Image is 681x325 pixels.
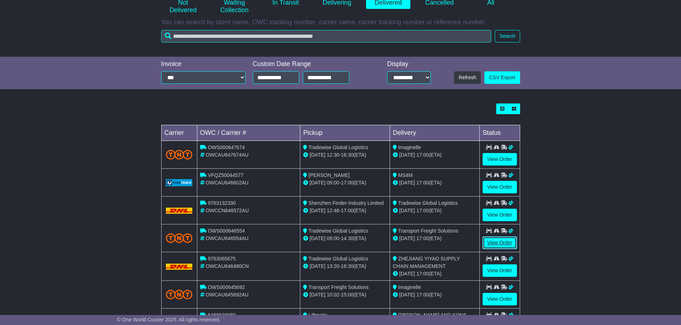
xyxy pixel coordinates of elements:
span: MS4M [398,172,413,178]
span: [DATE] [399,208,415,213]
span: OWCCN646572AU [206,208,249,213]
span: [DATE] [399,292,415,298]
span: 17:00 [416,235,429,241]
span: 17:00 [341,208,354,213]
span: 12:46 [327,208,339,213]
span: OWCAU646602AU [206,180,248,186]
span: VFQZ50044577 [208,172,243,178]
span: 15:00 [341,292,354,298]
span: ZHEJIANG YIYAO SUPPLY CHAIN MANAGEMENT [393,256,460,269]
span: [DATE] [399,271,415,276]
span: 09:00 [327,235,339,241]
span: OWS000647674 [208,144,245,150]
span: [DATE] [399,152,415,158]
span: OWCAU646554AU [206,235,248,241]
span: 16:30 [341,263,354,269]
a: View Order [483,209,517,221]
div: - (ETA) [303,179,387,187]
img: GetCarrierServiceLogo [166,179,193,186]
a: CSV Export [484,71,520,84]
span: Tradewise Global Logistics [398,200,458,206]
a: View Order [483,264,517,277]
div: Invoice [161,60,246,68]
div: (ETA) [393,207,477,214]
div: (ETA) [393,179,477,187]
span: [DATE] [399,235,415,241]
div: - (ETA) [303,151,387,159]
td: Status [479,125,520,141]
span: [DATE] [310,180,325,186]
span: Tradewise Global Logistics [309,256,368,261]
span: [PERSON_NAME] [309,172,350,178]
div: (ETA) [393,235,477,242]
button: Search [495,30,520,42]
span: 09:00 [327,180,339,186]
span: 14:30 [341,235,354,241]
span: Tradewise Global Logistics [309,228,368,234]
a: View Order [483,237,517,249]
span: Imaginelle [398,284,421,290]
span: Transport Freight Solutions [309,284,369,290]
span: 17:00 [341,180,354,186]
span: 17:00 [416,180,429,186]
img: TNT_Domestic.png [166,150,193,159]
span: 12:30 [327,152,339,158]
span: 16:30 [341,152,354,158]
span: Shenzhen Finder-Industry Limited [309,200,384,206]
img: DHL.png [166,208,193,213]
td: OWC / Carrier # [197,125,300,141]
span: 17:00 [416,152,429,158]
span: OWCAU646480CN [206,263,249,269]
a: View Order [483,293,517,305]
span: 13:20 [327,263,339,269]
span: 9763132330 [208,200,236,206]
div: - (ETA) [303,291,387,299]
span: OWS000646554 [208,228,245,234]
span: Liftmatic [309,312,327,318]
div: Display [387,60,431,68]
span: OWCAU647674AU [206,152,248,158]
p: You can search by client name, OWC tracking number, carrier name, carrier tracking number or refe... [161,19,520,26]
td: Delivery [390,125,479,141]
span: [DATE] [310,152,325,158]
td: Carrier [161,125,197,141]
a: View Order [483,181,517,193]
span: © One World Courier 2025. All rights reserved. [117,317,221,323]
span: Imaginelle [398,144,421,150]
span: [DATE] [399,180,415,186]
span: OWS000645692 [208,284,245,290]
span: [DATE] [310,263,325,269]
span: [DATE] [310,292,325,298]
span: [DATE] [310,208,325,213]
span: Tradewise Global Logistics [309,144,368,150]
div: (ETA) [393,270,477,278]
span: [DATE] [310,235,325,241]
img: TNT_Domestic.png [166,233,193,243]
div: - (ETA) [303,207,387,214]
div: (ETA) [393,151,477,159]
span: OWCAU645692AU [206,292,248,298]
img: TNT_Domestic.png [166,290,193,299]
span: Transport Freight Solutions [398,228,458,234]
td: Pickup [300,125,390,141]
div: - (ETA) [303,263,387,270]
span: 17:00 [416,271,429,276]
span: 6488639080 [208,312,236,318]
span: 17:00 [416,208,429,213]
div: Custom Date Range [253,60,367,68]
span: 10:02 [327,292,339,298]
span: 17:00 [416,292,429,298]
a: View Order [483,153,517,166]
div: - (ETA) [303,235,387,242]
span: 9763065675 [208,256,236,261]
img: DHL.png [166,264,193,269]
span: [PERSON_NAME] AND SONS [398,312,467,318]
button: Refresh [454,71,481,84]
div: (ETA) [393,291,477,299]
